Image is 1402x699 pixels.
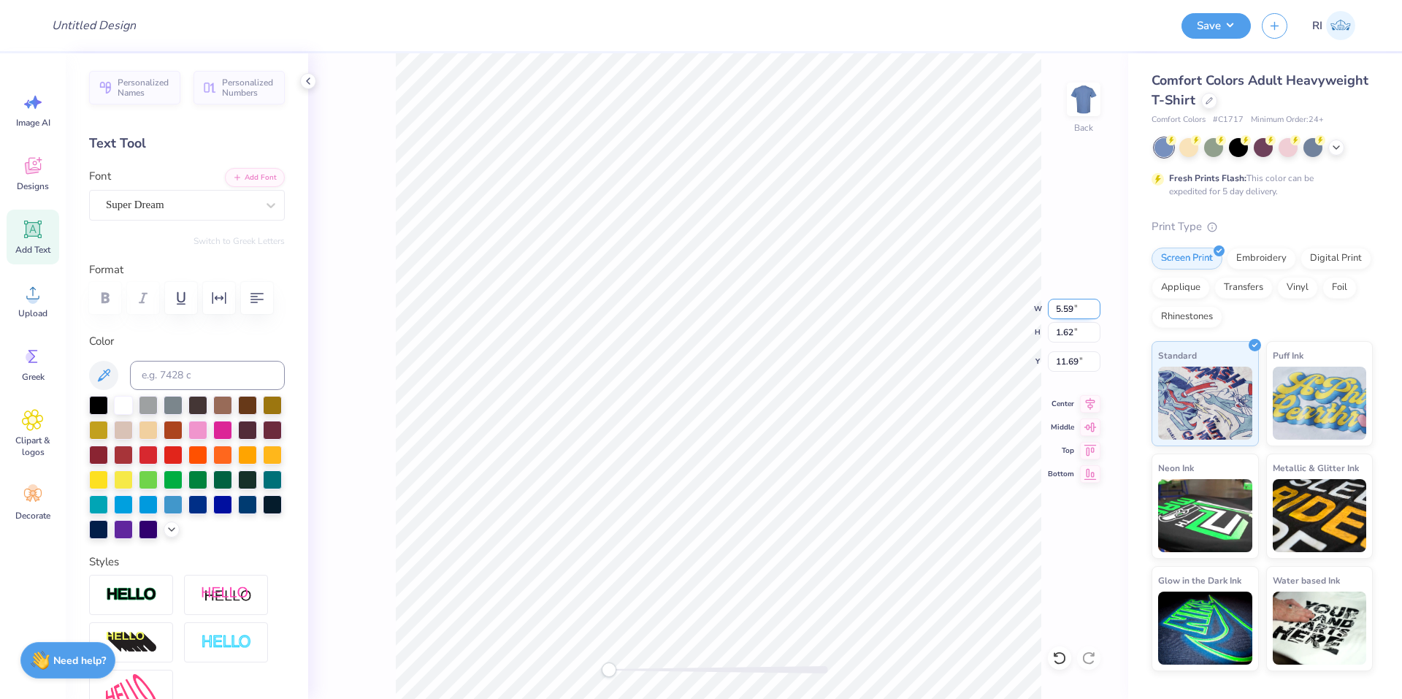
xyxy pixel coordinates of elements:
[1074,121,1093,134] div: Back
[1181,13,1251,39] button: Save
[106,631,157,654] img: 3D Illusion
[15,510,50,522] span: Decorate
[1277,277,1318,299] div: Vinyl
[1158,479,1252,552] img: Neon Ink
[89,134,285,153] div: Text Tool
[1251,114,1324,126] span: Minimum Order: 24 +
[1152,306,1222,328] div: Rhinestones
[40,11,148,40] input: Untitled Design
[1152,248,1222,270] div: Screen Print
[130,361,285,390] input: e.g. 7428 c
[1213,114,1244,126] span: # C1717
[201,586,252,604] img: Shadow
[1048,421,1074,433] span: Middle
[1152,72,1368,109] span: Comfort Colors Adult Heavyweight T-Shirt
[1069,85,1098,114] img: Back
[1152,218,1373,235] div: Print Type
[1227,248,1296,270] div: Embroidery
[1312,18,1322,34] span: RI
[89,333,285,350] label: Color
[15,244,50,256] span: Add Text
[1048,398,1074,410] span: Center
[225,168,285,187] button: Add Font
[1322,277,1357,299] div: Foil
[1158,460,1194,475] span: Neon Ink
[1301,248,1371,270] div: Digital Print
[118,77,172,98] span: Personalized Names
[1273,592,1367,665] img: Water based Ink
[222,77,276,98] span: Personalized Numbers
[1152,114,1206,126] span: Comfort Colors
[17,180,49,192] span: Designs
[9,435,57,458] span: Clipart & logos
[1306,11,1362,40] a: RI
[1152,277,1210,299] div: Applique
[1273,479,1367,552] img: Metallic & Glitter Ink
[89,261,285,278] label: Format
[89,168,111,185] label: Font
[1273,348,1303,363] span: Puff Ink
[1158,592,1252,665] img: Glow in the Dark Ink
[106,587,157,603] img: Stroke
[602,662,616,677] div: Accessibility label
[89,71,180,104] button: Personalized Names
[1273,367,1367,440] img: Puff Ink
[53,654,106,668] strong: Need help?
[194,235,285,247] button: Switch to Greek Letters
[1158,348,1197,363] span: Standard
[1158,367,1252,440] img: Standard
[1326,11,1355,40] img: Renz Ian Igcasenza
[1214,277,1273,299] div: Transfers
[1158,573,1241,588] span: Glow in the Dark Ink
[18,308,47,319] span: Upload
[1273,460,1359,475] span: Metallic & Glitter Ink
[22,371,45,383] span: Greek
[1273,573,1340,588] span: Water based Ink
[194,71,285,104] button: Personalized Numbers
[16,117,50,129] span: Image AI
[1169,172,1246,184] strong: Fresh Prints Flash:
[1048,468,1074,480] span: Bottom
[89,554,119,570] label: Styles
[201,634,252,651] img: Negative Space
[1169,172,1349,198] div: This color can be expedited for 5 day delivery.
[1048,445,1074,457] span: Top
